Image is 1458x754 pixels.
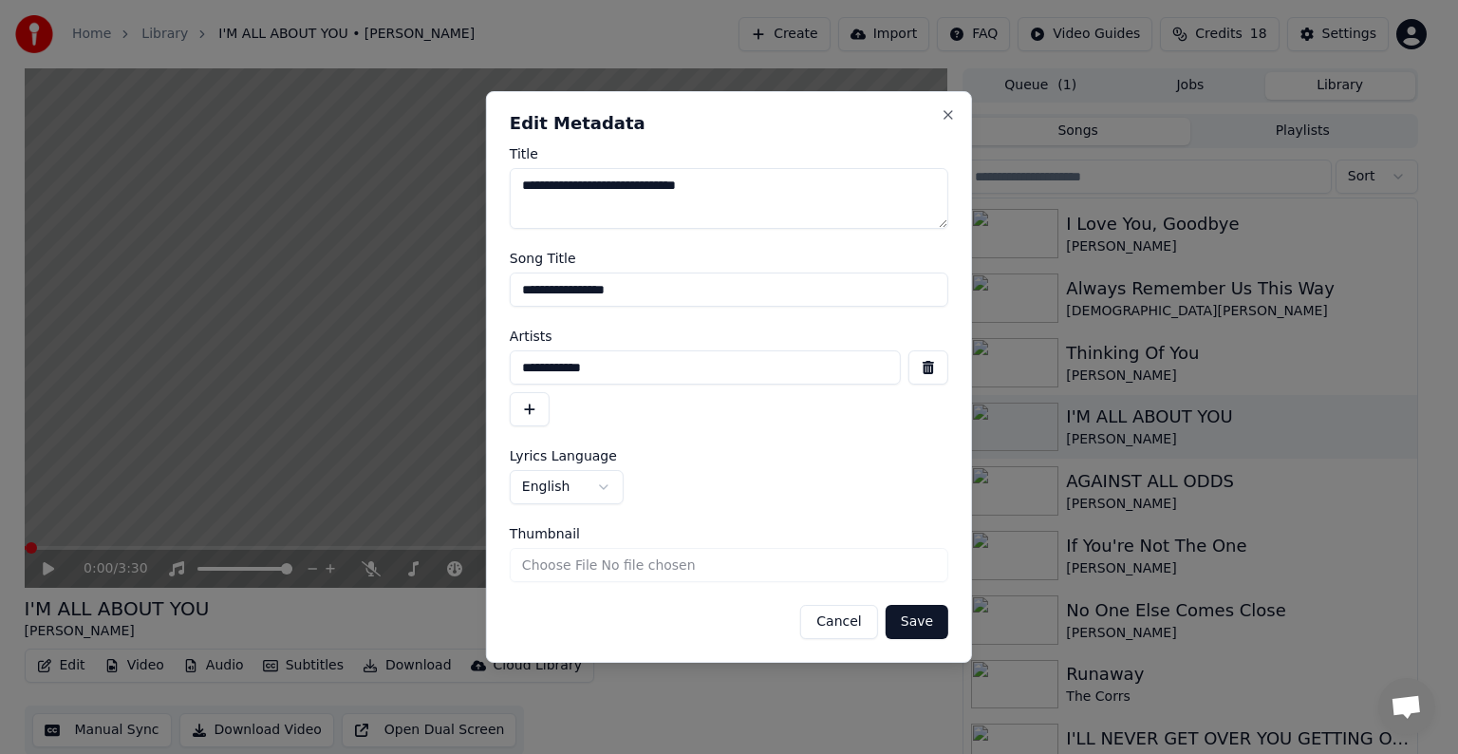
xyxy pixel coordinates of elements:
label: Song Title [510,252,948,265]
label: Title [510,147,948,160]
label: Artists [510,330,948,343]
span: Lyrics Language [510,449,617,462]
span: Thumbnail [510,527,580,540]
button: Save [886,605,948,639]
button: Cancel [800,605,877,639]
h2: Edit Metadata [510,115,948,132]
